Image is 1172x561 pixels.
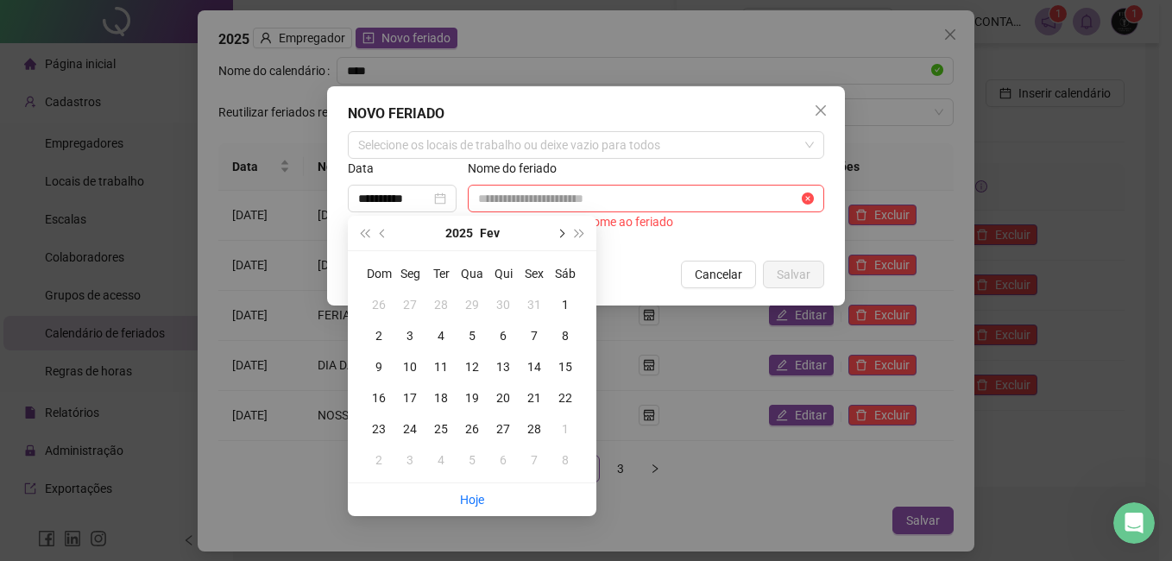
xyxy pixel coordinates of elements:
[807,97,835,124] button: Close
[445,216,473,250] button: year panel
[394,444,425,476] td: 2025-03-03
[462,325,482,346] div: 5
[400,294,420,315] div: 27
[551,216,570,250] button: next-year
[493,388,514,408] div: 20
[519,382,550,413] td: 2025-02-21
[457,258,488,289] th: Qua
[369,325,389,346] div: 2
[519,444,550,476] td: 2025-03-07
[555,388,576,408] div: 22
[763,261,824,288] button: Salvar
[394,289,425,320] td: 2025-01-27
[457,351,488,382] td: 2025-02-12
[394,258,425,289] th: Seg
[425,382,457,413] td: 2025-02-18
[493,356,514,377] div: 13
[348,159,385,178] label: Data
[550,351,581,382] td: 2025-02-15
[488,382,519,413] td: 2025-02-20
[524,388,545,408] div: 21
[431,419,451,439] div: 25
[374,216,393,250] button: prev-year
[462,388,482,408] div: 19
[400,419,420,439] div: 24
[363,289,394,320] td: 2025-01-26
[480,216,500,250] button: month panel
[555,325,576,346] div: 8
[488,289,519,320] td: 2025-01-30
[363,382,394,413] td: 2025-02-16
[394,320,425,351] td: 2025-02-03
[681,261,756,288] button: Cancelar
[493,450,514,470] div: 6
[425,320,457,351] td: 2025-02-04
[462,294,482,315] div: 29
[519,413,550,444] td: 2025-02-28
[524,450,545,470] div: 7
[488,351,519,382] td: 2025-02-13
[524,356,545,377] div: 14
[363,320,394,351] td: 2025-02-02
[425,413,457,444] td: 2025-02-25
[425,258,457,289] th: Ter
[695,265,742,284] span: Cancelar
[457,444,488,476] td: 2025-03-05
[369,450,389,470] div: 2
[363,444,394,476] td: 2025-03-02
[550,289,581,320] td: 2025-02-01
[400,388,420,408] div: 17
[524,294,545,315] div: 31
[369,419,389,439] div: 23
[400,450,420,470] div: 3
[462,419,482,439] div: 26
[524,325,545,346] div: 7
[462,356,482,377] div: 12
[431,388,451,408] div: 18
[555,356,576,377] div: 15
[550,320,581,351] td: 2025-02-08
[394,382,425,413] td: 2025-02-17
[457,320,488,351] td: 2025-02-05
[457,413,488,444] td: 2025-02-26
[355,216,374,250] button: super-prev-year
[550,382,581,413] td: 2025-02-22
[814,104,828,117] span: close
[519,351,550,382] td: 2025-02-14
[488,258,519,289] th: Qui
[363,413,394,444] td: 2025-02-23
[519,258,550,289] th: Sex
[488,413,519,444] td: 2025-02-27
[431,450,451,470] div: 4
[1113,502,1155,544] iframe: Intercom live chat
[493,294,514,315] div: 30
[519,320,550,351] td: 2025-02-07
[425,289,457,320] td: 2025-01-28
[348,104,824,124] div: NOVO FERIADO
[400,325,420,346] div: 3
[457,289,488,320] td: 2025-01-29
[431,294,451,315] div: 28
[369,356,389,377] div: 9
[425,351,457,382] td: 2025-02-11
[425,444,457,476] td: 2025-03-04
[550,258,581,289] th: Sáb
[468,212,824,231] div: Você deve atribuir um nome ao feriado
[488,444,519,476] td: 2025-03-06
[468,159,568,178] label: Nome do feriado
[431,356,451,377] div: 11
[460,493,484,507] a: Hoje
[400,356,420,377] div: 10
[493,325,514,346] div: 6
[363,351,394,382] td: 2025-02-09
[369,294,389,315] div: 26
[457,382,488,413] td: 2025-02-19
[524,419,545,439] div: 28
[550,413,581,444] td: 2025-03-01
[431,325,451,346] div: 4
[555,450,576,470] div: 8
[369,388,389,408] div: 16
[394,351,425,382] td: 2025-02-10
[519,289,550,320] td: 2025-01-31
[363,258,394,289] th: Dom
